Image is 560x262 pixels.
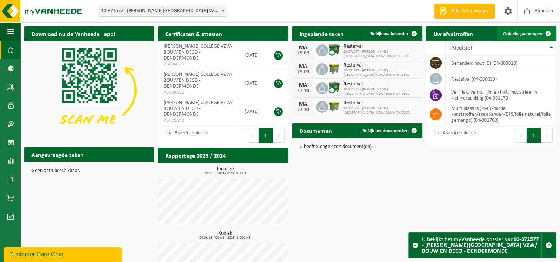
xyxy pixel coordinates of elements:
[343,106,419,115] span: 10-871577 - [PERSON_NAME][GEOGRAPHIC_DATA] VZW/ BOUW EN DECO
[273,128,285,143] button: Next
[343,44,419,50] span: Restafval
[24,41,154,139] img: Download de VHEPlus App
[434,4,495,19] a: Offerte aanvragen
[296,107,311,112] div: 27-10
[296,45,311,51] div: MA
[162,236,288,240] span: 2024: 15,400 m3 - 2025: 6,900 m3
[503,31,543,36] span: Ophaling aanvragen
[527,128,541,143] button: 1
[328,100,341,112] img: WB-1100-HPE-GN-50
[515,128,527,143] button: Previous
[164,44,232,61] span: [PERSON_NAME] COLLEGE VZW/ BOUW EN DECO - DENDERMONDE
[4,246,124,262] iframe: chat widget
[356,123,422,138] a: Bekijk uw documenten
[296,83,311,88] div: MA
[446,103,556,125] td: multi plastics (PMD/harde kunststoffen/spanbanden/EPS/folie naturel/folie gemengd) (04-001700)
[328,43,341,56] img: WB-1100-CU
[247,128,259,143] button: Previous
[343,50,419,58] span: 10-871577 - [PERSON_NAME][GEOGRAPHIC_DATA] VZW/ BOUW EN DECO
[328,81,341,94] img: WB-1100-CU
[299,144,415,150] p: U heeft 8 ongelezen document(en).
[164,61,233,67] span: VLA904510
[292,123,339,138] h2: Documenten
[365,26,422,41] a: Bekijk uw kalender
[24,26,123,41] h2: Download nu de Vanheede+ app!
[446,87,556,103] td: verf, lak, vernis, lijm en inkt, industrieel in kleinverpakking (04-001170)
[164,72,232,89] span: [PERSON_NAME] COLLEGE VZW/ BOUW EN DECO - DENDERMONDE
[451,45,472,51] span: Afvalstof
[328,62,341,75] img: WB-1100-HPE-GN-50
[296,88,311,94] div: 27-10
[422,233,541,258] div: U bekijkt het myVanheede dossier van
[446,55,556,71] td: behandeld hout (B) (04-000028)
[296,64,311,70] div: MA
[158,148,233,162] h2: Rapportage 2025 / 2024
[31,168,147,174] p: Geen data beschikbaar.
[430,127,476,144] div: 1 tot 4 van 4 resultaten
[497,26,556,41] a: Ophaling aanvragen
[343,81,419,87] span: Restafval
[162,231,288,240] h3: Kubiek
[98,6,227,17] span: 10-871577 - OSCAR ROMERO COLLEGE VZW/ BOUW EN DECO - DENDERMONDE
[233,162,288,177] a: Bekijk rapportage
[446,71,556,87] td: restafval (04-000029)
[422,236,539,254] strong: 10-871577 - [PERSON_NAME][GEOGRAPHIC_DATA] VZW/ BOUW EN DECO - DENDERMONDE
[362,128,409,133] span: Bekijk uw documenten
[296,51,311,56] div: 29-09
[259,128,273,143] button: 1
[292,26,351,41] h2: Ingeplande taken
[343,68,419,77] span: 10-871577 - [PERSON_NAME][GEOGRAPHIC_DATA] VZW/ BOUW EN DECO
[370,31,409,36] span: Bekijk uw kalender
[162,167,288,175] h3: Tonnage
[239,97,266,125] td: [DATE]
[239,41,266,69] td: [DATE]
[449,7,491,15] span: Offerte aanvragen
[158,26,229,41] h2: Certificaten & attesten
[296,101,311,107] div: MA
[164,100,232,117] span: [PERSON_NAME] COLLEGE VZW/ BOUW EN DECO - DENDERMONDE
[343,100,419,106] span: Restafval
[162,172,288,175] span: 2024: 0,090 t - 2025: 0,000 t
[24,147,91,162] h2: Aangevraagde taken
[343,63,419,68] span: Restafval
[296,70,311,75] div: 29-09
[164,90,233,95] span: VLA706951
[164,118,233,124] span: VLA705840
[239,69,266,97] td: [DATE]
[426,26,480,41] h2: Uw afvalstoffen
[343,87,419,96] span: 10-871577 - [PERSON_NAME][GEOGRAPHIC_DATA] VZW/ BOUW EN DECO
[162,127,208,144] div: 1 tot 3 van 3 resultaten
[98,6,227,16] span: 10-871577 - OSCAR ROMERO COLLEGE VZW/ BOUW EN DECO - DENDERMONDE
[541,128,553,143] button: Next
